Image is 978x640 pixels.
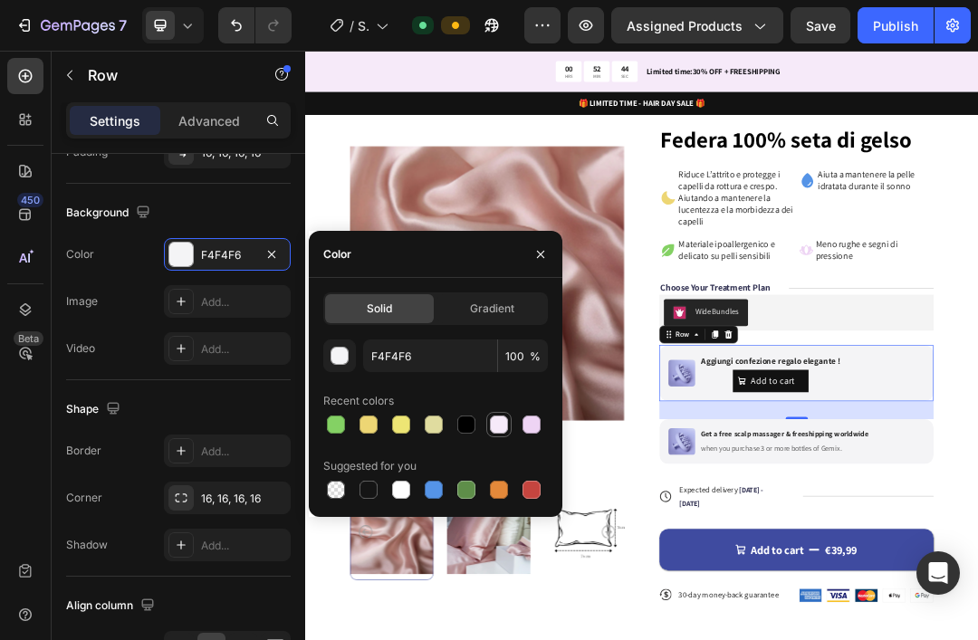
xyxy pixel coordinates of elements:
div: Video [66,340,95,357]
p: Riduce L’attrito e protegge i capelli da rottura e crespo. Aiutando a mantenere la lucentezza e l... [602,191,788,285]
p: Advanced [178,111,240,130]
img: Wide%20Bundles.png [593,412,615,434]
input: Eg: FFFFFF [363,339,497,372]
p: 7 [119,14,127,36]
button: WideBundles [579,401,714,444]
p: Row [88,64,242,86]
p: Materiale ipoallergenico e delicato su pelli sensibili [602,303,788,341]
div: Open Intercom Messenger [916,551,960,595]
p: Settings [90,111,140,130]
div: 16, 16, 16, 16 [201,491,286,507]
p: Choose Your Treatment Plan [573,374,750,393]
div: Recent colors [323,393,394,409]
iframe: Design area [305,51,978,640]
button: Add to cart [690,515,812,551]
div: Suggested for you [323,458,417,474]
div: Background [66,201,154,225]
span: Assigned Products [627,16,743,35]
div: Color [323,246,351,263]
div: Add... [201,538,286,554]
div: Color [66,246,94,263]
div: Shadow [66,537,108,553]
div: Add... [201,341,286,358]
p: Aggiungi confezione regalo elegante ! [638,492,864,510]
div: Shape [66,397,124,422]
div: 450 [17,193,43,207]
div: Add to cart [719,522,791,544]
div: Beta [14,331,43,346]
span: Save [806,18,836,33]
button: Assigned Products [611,7,783,43]
div: Row [594,450,624,466]
div: Rich Text Editor. Editing area: main [637,490,866,511]
div: Publish [873,16,918,35]
span: / [350,16,354,35]
div: F4F4F6 [201,247,254,263]
span: Shopify Original Product Template [358,16,369,35]
div: Align column [66,594,158,618]
button: Publish [858,7,934,43]
span: Gradient [470,301,514,317]
span: % [530,349,541,365]
button: 7 [7,7,135,43]
div: Undo/Redo [218,7,292,43]
div: Add... [201,294,286,310]
span: Solid [367,301,392,317]
button: Save [791,7,850,43]
p: Get a free scalp massager & freeshipping worldwide [638,612,909,627]
div: Image [66,293,98,310]
img: gempages_580201147449476084-585a355e-b45e-4e2a-ac93-5f124d51ab0b.png [586,499,629,542]
div: Corner [66,490,102,506]
div: Border [66,443,101,459]
div: Add... [201,444,286,460]
div: WideBundles [629,412,700,431]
